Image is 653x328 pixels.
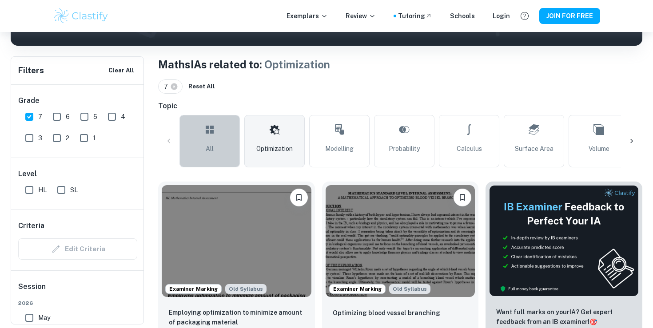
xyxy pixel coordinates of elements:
span: 4 [121,112,125,122]
span: Optimization [264,58,330,71]
h6: Session [18,281,137,299]
span: 🎯 [589,318,597,325]
h6: Grade [18,95,137,106]
span: Volume [589,144,609,154]
h6: Filters [18,64,44,77]
h6: Topic [158,101,642,111]
p: Review [346,11,376,21]
a: Login [493,11,510,21]
span: Examiner Marking [166,285,221,293]
img: Clastify logo [53,7,109,25]
button: Please log in to bookmark exemplars [454,189,471,206]
button: Clear All [106,64,136,77]
p: Employing optimization to minimize amount of packaging material [169,308,304,327]
p: Want full marks on your IA ? Get expert feedback from an IB examiner! [496,307,632,327]
span: May [38,313,50,323]
button: JOIN FOR FREE [539,8,600,24]
span: 6 [66,112,70,122]
span: Old Syllabus [389,284,430,294]
span: 3 [38,133,42,143]
span: Surface Area [515,144,553,154]
span: SL [70,185,78,195]
span: Old Syllabus [225,284,267,294]
span: 1 [93,133,96,143]
span: 7 [164,82,172,91]
span: Examiner Marking [330,285,385,293]
button: Please log in to bookmark exemplars [290,189,308,206]
img: Maths IA example thumbnail: Optimizing blood vessel branching [326,185,475,297]
button: Help and Feedback [517,8,532,24]
div: 7 [158,79,183,94]
div: Although this IA is written for the old math syllabus (last exam in November 2020), the current I... [225,284,267,294]
a: Schools [450,11,475,21]
span: 5 [93,112,97,122]
span: HL [38,185,47,195]
span: 7 [38,112,42,122]
a: Tutoring [398,11,432,21]
p: Optimizing blood vessel branching [333,308,440,318]
img: Thumbnail [489,185,639,296]
h1: Maths IAs related to: [158,56,642,72]
h6: Level [18,169,137,179]
span: Calculus [457,144,482,154]
div: Criteria filters are unavailable when searching by topic [18,238,137,260]
span: All [206,144,214,154]
span: 2026 [18,299,137,307]
div: Although this IA is written for the old math syllabus (last exam in November 2020), the current I... [389,284,430,294]
span: Probability [389,144,420,154]
span: Optimization [256,144,293,154]
span: 2 [66,133,69,143]
span: Modelling [325,144,354,154]
img: Maths IA example thumbnail: Employing optimization to minimize amoun [162,185,311,297]
button: Reset All [186,80,217,93]
p: Exemplars [287,11,328,21]
h6: Criteria [18,221,44,231]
